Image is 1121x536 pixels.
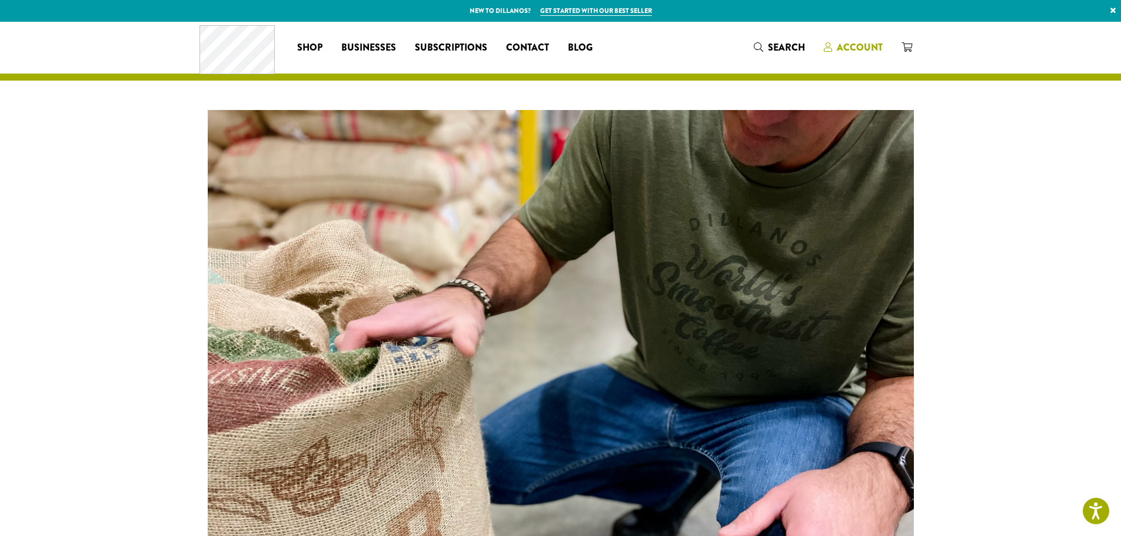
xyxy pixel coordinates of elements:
span: Blog [568,41,593,55]
a: Shop [288,38,332,57]
span: Account [837,41,883,54]
span: Contact [506,41,549,55]
span: Businesses [341,41,396,55]
span: Subscriptions [415,41,487,55]
span: Shop [297,41,322,55]
span: Search [768,41,805,54]
a: Get started with our best seller [540,6,652,16]
a: Search [744,38,814,57]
